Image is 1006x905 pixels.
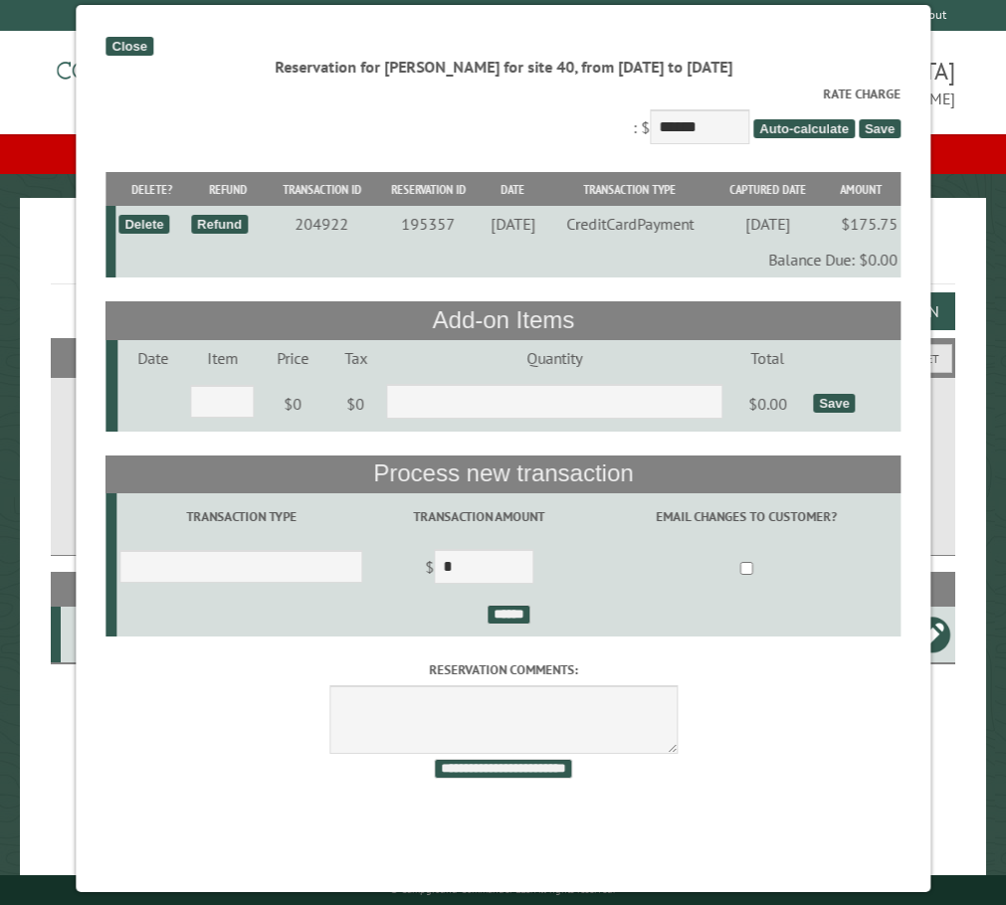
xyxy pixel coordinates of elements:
img: Campground Commander [51,39,300,116]
td: Total [725,340,810,376]
label: Reservation comments: [105,660,901,679]
div: Close [105,37,152,56]
td: $ [365,541,592,597]
td: $0 [327,376,382,432]
th: Refund [187,172,267,207]
th: Amount [821,172,901,207]
div: Refund [191,215,248,234]
td: $175.75 [821,206,901,242]
td: [DATE] [481,206,545,242]
td: Price [257,340,328,376]
td: Balance Due: $0.00 [115,242,901,277]
td: [DATE] [714,206,821,242]
div: 40 [69,625,111,644]
td: Item [187,340,257,376]
td: Quantity [382,340,725,376]
td: CreditCardPayment [545,206,714,242]
th: Delete? [115,172,188,207]
th: Transaction Type [545,172,714,207]
th: Date [481,172,545,207]
label: Email changes to customer? [595,507,898,526]
td: $0 [257,376,328,432]
td: 204922 [267,206,376,242]
label: Rate Charge [105,85,901,103]
td: Tax [327,340,382,376]
td: 195357 [376,206,481,242]
h1: Reservations [51,230,956,284]
h2: Filters [51,338,956,376]
label: Transaction Type [119,507,362,526]
td: Date [117,340,187,376]
th: Reservation ID [376,172,481,207]
td: $0.00 [725,376,810,432]
label: Transaction Amount [368,507,588,526]
div: Reservation for [PERSON_NAME] for site 40, from [DATE] to [DATE] [105,56,901,78]
div: : $ [105,85,901,149]
span: Auto-calculate [753,119,855,138]
th: Transaction ID [267,172,376,207]
span: Save [858,119,900,138]
th: Process new transaction [105,455,901,493]
th: Captured Date [714,172,821,207]
th: Site [61,572,114,607]
th: Add-on Items [105,301,901,339]
div: Delete [118,215,169,234]
div: Save [813,394,855,413]
small: © Campground Commander LLC. All rights reserved. [390,883,615,896]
